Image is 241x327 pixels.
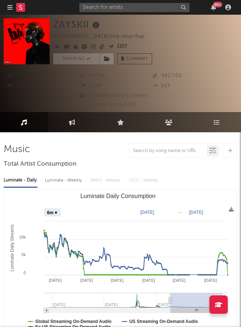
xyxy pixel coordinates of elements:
div: ZAYSKII [53,18,101,30]
span: 2,120 [80,83,102,88]
text: Luminate Daily Consumption [80,193,156,199]
span: Total Artist Consumption [4,160,76,169]
text: [DATE] [80,278,93,283]
span: Jump Score: 83.8 [92,102,136,107]
text: 5k [21,252,26,257]
div: Luminate - Daily [4,174,37,187]
text: Luminate Daily Streams [10,224,15,271]
text: [DATE] [142,278,155,283]
button: Tracking [53,53,99,64]
span: 25,406 Monthly Listeners [79,93,149,98]
text: 10k [19,235,26,239]
text: [DATE] [189,210,203,215]
div: 99 + [213,2,222,7]
div: [GEOGRAPHIC_DATA] | Hip-Hop/Rap [53,32,153,41]
button: Edit [117,43,127,51]
text: [DATE] [140,210,154,215]
text: [DATE] [111,278,124,283]
text: 0 [24,270,26,275]
button: 99+ [211,4,216,10]
span: Summary [126,57,148,61]
span: 492,700 [153,73,182,78]
input: Search for artists [79,3,190,12]
text: US Streaming On-Demand Audio [129,319,198,324]
text: [DATE] [49,278,62,283]
span: 7,267 [7,73,29,78]
text: → [177,210,181,215]
span: 143 [153,83,170,88]
input: Search by song name or URL [129,148,207,154]
span: 185 [7,83,25,88]
button: Summary [117,53,152,64]
text: [DATE] [173,278,186,283]
text: Global Streaming On-Demand Audio [35,319,112,324]
div: Luminate - Weekly [45,174,83,187]
text: [DATE] [204,278,217,283]
span: 60,731 [80,73,105,78]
